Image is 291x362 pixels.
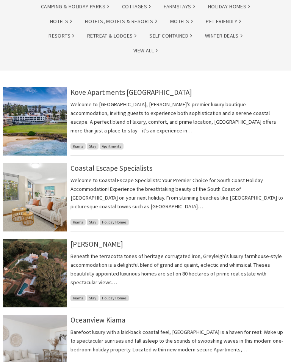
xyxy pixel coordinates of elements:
a: Hotels [50,17,72,26]
a: View All [133,46,158,55]
a: Oceanview Kiama [70,315,125,324]
span: Holiday Homes [100,219,129,225]
span: Stay [87,295,99,301]
p: Barefoot luxury with a laid-back coastal feel, [GEOGRAPHIC_DATA] is a haven for rest. Wake up to ... [70,328,284,354]
a: Pet Friendly [206,17,241,26]
a: Kove Apartments [GEOGRAPHIC_DATA] [70,88,192,97]
span: Holiday Homes [100,295,129,301]
span: Kiama [70,219,86,225]
a: [PERSON_NAME] [70,239,123,249]
a: Farmstays [164,2,195,11]
p: Welcome to Coastal Escape Specialists: Your Premier Choice for South Coast Holiday Accommodation!... [70,176,284,211]
span: Kiama [70,295,86,301]
a: Hotels, Motels & Resorts [85,17,157,26]
a: Cottages [122,2,151,11]
span: Kiama [70,143,86,150]
img: Greyleigh [3,239,67,307]
a: Coastal Escape Specialists [70,164,152,173]
a: Retreat & Lodges [87,31,136,40]
span: Stay [87,143,99,150]
a: Self Contained [149,31,192,40]
span: Stay [87,219,99,225]
a: Holiday Homes [208,2,250,11]
a: Winter Deals [205,31,242,40]
span: Apartments [100,143,124,150]
p: Beneath the terracotta tones of heritage corrugated iron, Greyleigh’s luxury farmhouse-style acco... [70,252,284,287]
a: Camping & Holiday Parks [41,2,109,11]
a: Resorts [48,31,74,40]
p: Welcome to [GEOGRAPHIC_DATA], [PERSON_NAME]’s premier luxury boutique accommodation, inviting gue... [70,100,284,135]
a: Motels [170,17,193,26]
